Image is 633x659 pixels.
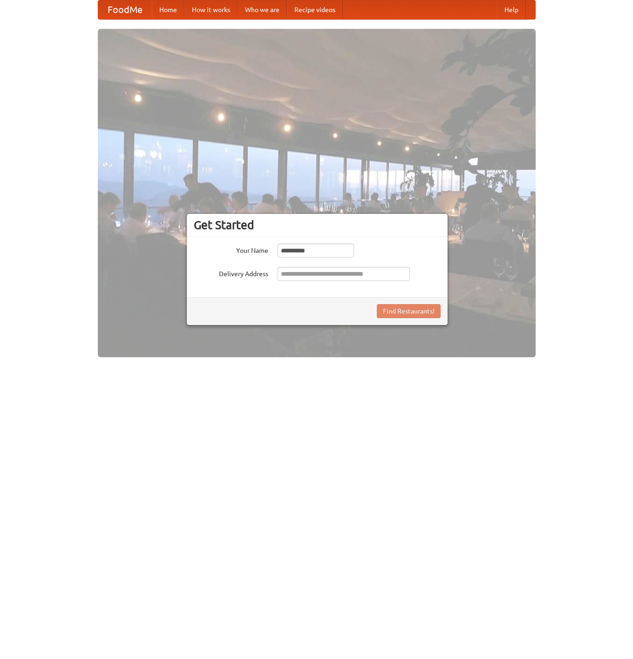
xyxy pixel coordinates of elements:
[152,0,184,19] a: Home
[287,0,343,19] a: Recipe videos
[194,267,268,279] label: Delivery Address
[377,304,441,318] button: Find Restaurants!
[98,0,152,19] a: FoodMe
[184,0,238,19] a: How it works
[238,0,287,19] a: Who we are
[194,218,441,232] h3: Get Started
[194,244,268,255] label: Your Name
[497,0,526,19] a: Help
